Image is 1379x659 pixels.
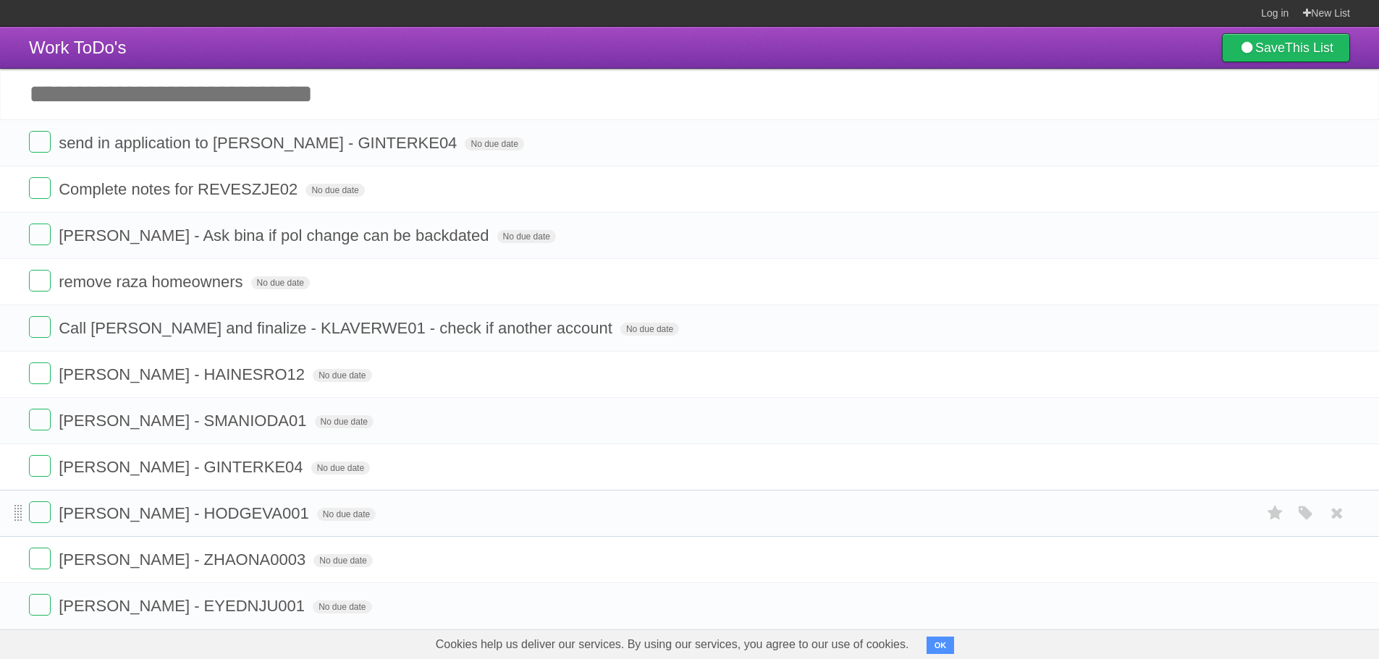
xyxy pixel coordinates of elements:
span: [PERSON_NAME] - SMANIODA01 [59,412,310,430]
span: No due date [313,600,371,613]
label: Done [29,131,51,153]
span: No due date [315,415,374,428]
span: No due date [317,508,376,521]
span: No due date [251,276,310,289]
label: Star task [1262,501,1289,525]
span: Complete notes for REVESZJE02 [59,180,301,198]
span: No due date [313,369,371,382]
label: Done [29,548,51,569]
span: remove raza homeowners [59,273,246,291]
span: Cookies help us deliver our services. By using our services, you agree to our use of cookies. [421,630,924,659]
span: [PERSON_NAME] - GINTERKE04 [59,458,306,476]
label: Done [29,455,51,477]
span: [PERSON_NAME] - Ask bina if pol change can be backdated [59,226,492,245]
label: Done [29,409,51,430]
a: SaveThis List [1222,33,1350,62]
span: No due date [311,462,370,475]
span: No due date [305,184,364,197]
label: Done [29,594,51,616]
label: Done [29,362,51,384]
label: Done [29,224,51,245]
button: OK [927,637,955,654]
label: Done [29,270,51,292]
b: This List [1285,41,1333,55]
span: [PERSON_NAME] - HAINESRO12 [59,365,308,383]
span: No due date [465,137,523,150]
span: [PERSON_NAME] - HODGEVA001 [59,504,313,522]
span: [PERSON_NAME] - ZHAONA0003 [59,550,309,569]
span: [PERSON_NAME] - EYEDNJU001 [59,597,308,615]
span: No due date [497,230,556,243]
span: Work ToDo's [29,38,126,57]
span: send in application to [PERSON_NAME] - GINTERKE04 [59,134,460,152]
span: No due date [620,323,679,336]
span: Call [PERSON_NAME] and finalize - KLAVERWE01 - check if another account [59,319,616,337]
label: Done [29,177,51,199]
span: No due date [313,554,372,567]
label: Done [29,316,51,338]
label: Done [29,501,51,523]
